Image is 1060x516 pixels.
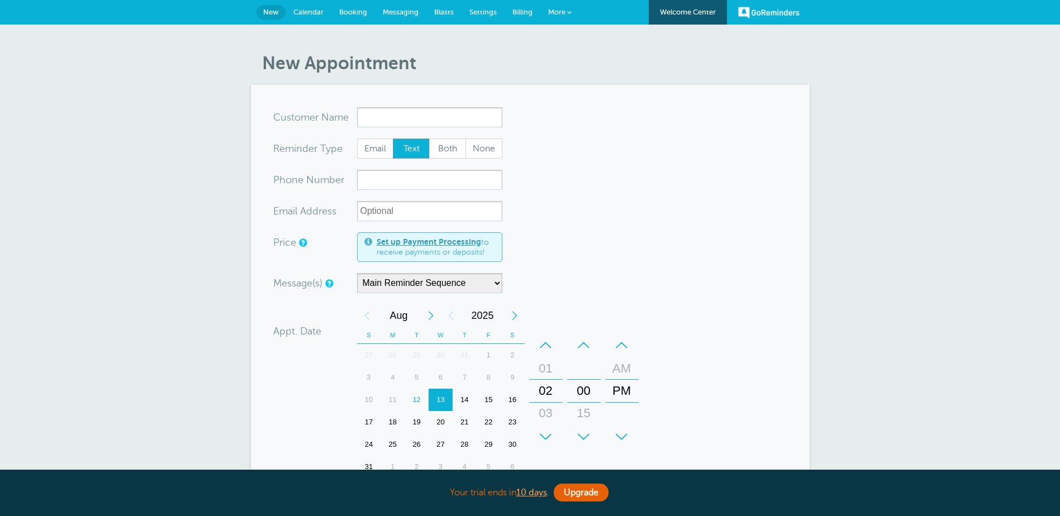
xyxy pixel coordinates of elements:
a: Set up Payment Processing [377,237,481,246]
div: ame [273,107,357,127]
div: 15 [477,389,501,411]
div: 26 [405,433,429,456]
div: 4 [453,456,477,478]
div: 29 [477,433,501,456]
span: Both [430,139,465,158]
div: Saturday, September 6 [501,456,525,478]
div: Friday, August 8 [477,366,501,389]
div: Friday, August 1 [477,344,501,366]
div: Wednesday, August 13 [429,389,453,411]
div: 23 [501,411,525,433]
div: 30 [429,344,453,366]
div: Previous Month [357,304,377,327]
div: Minutes [567,334,601,448]
div: Sunday, July 27 [357,344,381,366]
div: Thursday, August 28 [453,433,477,456]
input: Optional [357,201,502,221]
div: 30 [501,433,525,456]
div: 6 [501,456,525,478]
span: tomer N [291,112,329,122]
div: Monday, July 28 [381,344,405,366]
span: Email [358,139,393,158]
div: 28 [381,344,405,366]
label: Price [273,237,296,247]
div: mber [273,170,357,190]
div: 27 [429,433,453,456]
div: 01 [533,357,559,380]
th: T [405,327,429,344]
div: Monday, August 18 [381,411,405,433]
div: Saturday, August 9 [501,366,525,389]
div: Saturday, August 16 [501,389,525,411]
div: Tuesday, September 2 [405,456,429,478]
a: 10 days [516,488,547,498]
div: Tuesday, July 29 [405,344,429,366]
div: 22 [477,411,501,433]
div: 1 [477,344,501,366]
div: 3 [429,456,453,478]
label: Text [393,138,430,159]
div: 18 [381,411,405,433]
div: Saturday, August 2 [501,344,525,366]
div: Monday, August 11 [381,389,405,411]
div: Hours [529,334,563,448]
div: Previous Year [441,304,461,327]
div: AM [609,357,635,380]
label: None [465,138,502,159]
div: Wednesday, August 20 [429,411,453,433]
span: Messaging [383,8,419,16]
label: Both [429,138,466,159]
div: 1 [381,456,405,478]
div: 29 [405,344,429,366]
th: S [501,327,525,344]
span: ne Nu [292,175,320,185]
div: 8 [477,366,501,389]
div: Wednesday, August 6 [429,366,453,389]
span: August [377,304,421,327]
a: New [256,5,286,20]
span: Billing [512,8,533,16]
div: Saturday, August 23 [501,411,525,433]
div: 31 [453,344,477,366]
div: Sunday, August 31 [357,456,381,478]
div: 00 [571,380,597,402]
a: Simple templates and custom messages will use the reminder schedule set under Settings > Reminder... [325,280,332,287]
div: Wednesday, July 30 [429,344,453,366]
div: 6 [429,366,453,389]
div: ress [273,201,357,221]
label: Reminder Type [273,144,343,154]
div: Monday, August 4 [381,366,405,389]
div: Thursday, August 7 [453,366,477,389]
div: 12 [405,389,429,411]
div: 28 [453,433,477,456]
div: Tuesday, August 19 [405,411,429,433]
div: Thursday, September 4 [453,456,477,478]
label: Appt. Date [273,326,321,336]
div: 02 [533,380,559,402]
div: 3 [357,366,381,389]
div: Monday, September 1 [381,456,405,478]
div: 14 [453,389,477,411]
div: 19 [405,411,429,433]
div: Thursday, July 31 [453,344,477,366]
a: Upgrade [554,484,609,501]
th: M [381,327,405,344]
div: PM [609,380,635,402]
div: 10 [357,389,381,411]
div: Next Month [421,304,441,327]
th: W [429,327,453,344]
div: 03 [533,402,559,424]
div: Sunday, August 3 [357,366,381,389]
div: 20 [429,411,453,433]
div: Tuesday, August 26 [405,433,429,456]
span: 2025 [461,304,505,327]
div: 31 [357,456,381,478]
div: Wednesday, September 3 [429,456,453,478]
div: 5 [477,456,501,478]
span: More [548,8,565,16]
div: Friday, August 29 [477,433,501,456]
div: 7 [453,366,477,389]
div: 2 [405,456,429,478]
div: 25 [381,433,405,456]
